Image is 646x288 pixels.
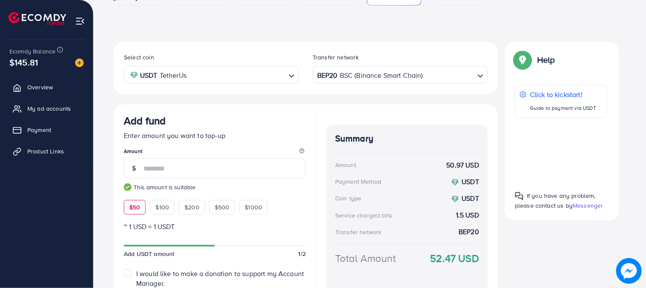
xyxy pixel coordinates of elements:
span: $50 [129,203,140,212]
div: Service charge [335,211,395,220]
img: logo [9,12,66,25]
span: $100 [155,203,169,212]
img: Popup guide [515,192,523,200]
span: I would like to make a donation to support my Account Manager. [136,269,304,288]
img: image [617,259,641,283]
strong: 1.5 USD [456,210,479,220]
span: Add USDT amount [124,250,174,258]
span: My ad accounts [27,104,71,113]
div: Total Amount [335,251,396,266]
div: Transfer network [335,228,382,236]
span: Ecomdy Balance [9,47,56,56]
input: Search for option [424,68,474,82]
strong: USDT [140,69,158,82]
span: Product Links [27,147,64,156]
img: coin [130,71,138,79]
strong: BEP20 [459,227,479,237]
p: ~ 1 USD = 1 USDT [124,221,306,232]
span: $1000 [245,203,262,212]
a: Payment [6,121,87,138]
img: menu [75,16,85,26]
small: (3.00%) [376,212,392,219]
input: Search for option [189,68,285,82]
div: Coin type [335,194,361,203]
label: Transfer network [313,53,359,62]
span: Overview [27,83,53,91]
small: This amount is suitable [124,183,306,191]
span: TetherUs [160,69,187,82]
h3: Add fund [124,115,166,127]
strong: USDT [462,177,479,186]
span: 1/2 [298,250,306,258]
label: Select coin [124,53,154,62]
span: Payment [27,126,51,134]
p: Help [537,55,555,65]
span: $500 [215,203,230,212]
p: Click to kickstart! [530,89,596,100]
h4: Summary [335,133,479,144]
span: If you have any problem, please contact us by [515,191,596,210]
a: My ad accounts [6,100,87,117]
span: $200 [184,203,199,212]
a: Product Links [6,143,87,160]
img: Popup guide [515,52,530,68]
div: Amount [335,161,356,169]
span: Messenger [573,201,603,210]
strong: 50.97 USD [447,160,479,170]
p: Enter amount you want to top-up [124,130,306,141]
div: Payment Method [335,177,381,186]
div: Search for option [124,66,299,83]
img: guide [124,183,132,191]
span: BSC (Binance Smart Chain) [340,69,423,82]
img: coin [451,179,459,186]
img: image [75,59,84,67]
strong: USDT [462,194,479,203]
legend: Amount [124,147,306,158]
img: coin [451,195,459,203]
span: $145.81 [9,56,38,68]
strong: BEP20 [317,69,338,82]
a: Overview [6,79,87,96]
strong: 52.47 USD [430,251,479,266]
p: Guide to payment via USDT [530,103,596,113]
div: Search for option [313,66,488,83]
